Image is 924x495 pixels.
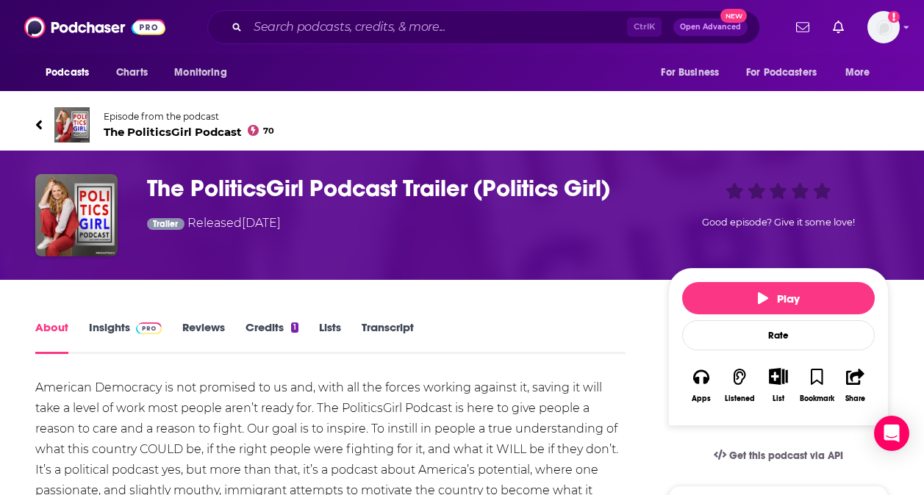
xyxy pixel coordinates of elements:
[54,107,90,142] img: The PoliticsGirl Podcast
[46,62,89,83] span: Podcasts
[798,358,836,412] button: Bookmark
[207,10,760,44] div: Search podcasts, credits, & more...
[263,128,274,134] span: 70
[24,13,165,41] img: Podchaser - Follow, Share and Rate Podcasts
[104,125,274,139] span: The PoliticsGirl Podcast
[362,320,414,354] a: Transcript
[888,11,900,23] svg: Add a profile image
[136,322,162,334] img: Podchaser Pro
[845,62,870,83] span: More
[35,59,108,87] button: open menu
[182,320,225,354] a: Reviews
[837,358,875,412] button: Share
[702,217,855,228] span: Good episode? Give it some love!
[627,18,662,37] span: Ctrl K
[35,320,68,354] a: About
[737,59,838,87] button: open menu
[153,220,178,228] span: Trailer
[682,358,720,412] button: Apps
[291,322,298,333] div: 1
[147,174,645,203] h1: The PoliticsGirl Podcast Trailer (Politics Girl)
[164,59,246,87] button: open menu
[729,449,843,462] span: Get this podcast via API
[673,18,748,36] button: Open AdvancedNew
[758,292,800,306] span: Play
[746,62,817,83] span: For Podcasters
[89,320,162,354] a: InsightsPodchaser Pro
[682,320,875,350] div: Rate
[702,438,855,474] a: Get this podcast via API
[35,107,889,142] a: The PoliticsGirl PodcastEpisode from the podcastThe PoliticsGirl Podcast70
[651,59,737,87] button: open menu
[790,15,815,40] a: Show notifications dropdown
[845,394,865,403] div: Share
[759,358,798,412] div: Show More ButtonList
[720,9,747,23] span: New
[725,394,755,403] div: Listened
[246,320,298,354] a: Credits1
[248,15,627,39] input: Search podcasts, credits, & more...
[827,15,850,40] a: Show notifications dropdown
[680,24,741,31] span: Open Advanced
[104,111,274,122] span: Episode from the podcast
[867,11,900,43] img: User Profile
[692,394,711,403] div: Apps
[682,282,875,314] button: Play
[800,394,834,403] div: Bookmark
[874,416,909,451] div: Open Intercom Messenger
[773,394,784,403] div: List
[867,11,900,43] button: Show profile menu
[661,62,719,83] span: For Business
[720,358,759,412] button: Listened
[174,62,226,83] span: Monitoring
[835,59,889,87] button: open menu
[116,62,148,83] span: Charts
[867,11,900,43] span: Logged in as tessvanden
[319,320,341,354] a: Lists
[35,174,118,256] img: The PoliticsGirl Podcast Trailer (Politics Girl)
[763,368,793,384] button: Show More Button
[107,59,157,87] a: Charts
[147,214,281,234] div: Released [DATE]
